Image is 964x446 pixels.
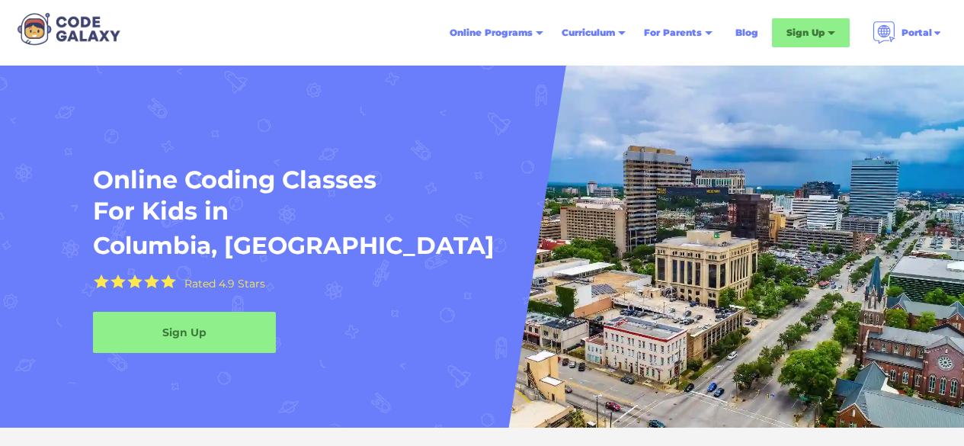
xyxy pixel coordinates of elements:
[450,25,533,40] div: Online Programs
[144,274,159,289] img: Yellow Star - the Code Galaxy
[786,25,825,40] div: Sign Up
[93,164,751,227] h1: Online Coding Classes For Kids in
[161,274,176,289] img: Yellow Star - the Code Galaxy
[644,25,702,40] div: For Parents
[93,325,276,340] div: Sign Up
[902,25,932,40] div: Portal
[562,25,615,40] div: Curriculum
[127,274,143,289] img: Yellow Star - the Code Galaxy
[726,19,767,47] a: Blog
[93,230,495,262] h1: Columbia, [GEOGRAPHIC_DATA]
[184,278,265,289] div: Rated 4.9 Stars
[110,274,126,289] img: Yellow Star - the Code Galaxy
[94,274,109,289] img: Yellow Star - the Code Galaxy
[93,312,276,353] a: Sign Up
